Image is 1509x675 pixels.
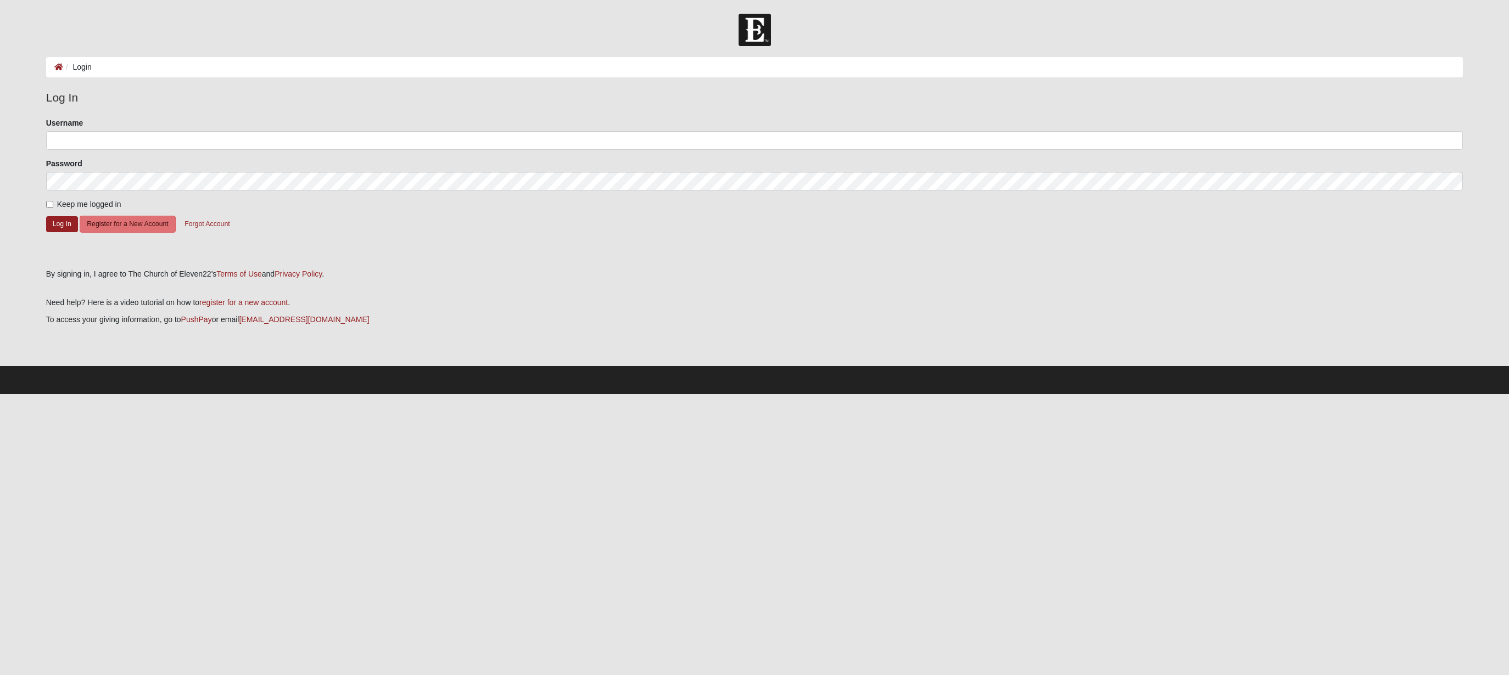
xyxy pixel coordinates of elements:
[57,200,121,209] span: Keep me logged in
[46,314,1463,325] p: To access your giving information, go to or email
[46,89,1463,106] legend: Log In
[63,61,92,73] li: Login
[80,216,175,233] button: Register for a New Account
[199,298,288,307] a: register for a new account
[216,269,261,278] a: Terms of Use
[177,216,237,233] button: Forgot Account
[275,269,322,278] a: Privacy Policy
[739,14,771,46] img: Church of Eleven22 Logo
[239,315,369,324] a: [EMAIL_ADDRESS][DOMAIN_NAME]
[46,117,83,128] label: Username
[46,216,78,232] button: Log In
[181,315,212,324] a: PushPay
[46,268,1463,280] div: By signing in, I agree to The Church of Eleven22's and .
[46,297,1463,308] p: Need help? Here is a video tutorial on how to .
[46,201,53,208] input: Keep me logged in
[46,158,82,169] label: Password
